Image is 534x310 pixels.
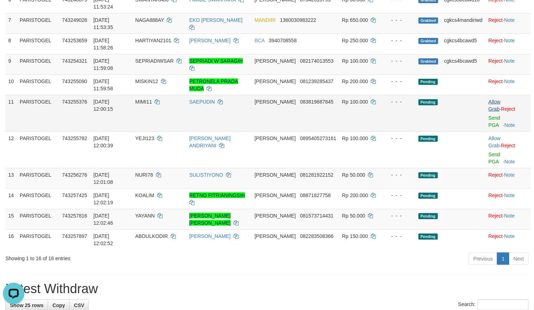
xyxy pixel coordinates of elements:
a: Reject [488,233,503,239]
a: Reject [501,143,515,148]
span: Copy 08871827758 to clipboard [300,192,331,198]
td: PARISTOGEL [17,189,59,209]
span: BCA [255,38,265,43]
span: [DATE] 12:02:19 [94,192,113,205]
a: Note [504,17,515,23]
td: 13 [5,168,17,189]
span: Pending [419,136,438,142]
td: · [486,13,531,34]
span: Copy 083819887845 to clipboard [300,99,334,105]
span: [DATE] 12:01:08 [94,172,113,185]
span: MISKIN12 [135,78,158,84]
div: - - - [386,16,413,24]
span: Pending [419,99,438,105]
span: [PERSON_NAME] [255,172,296,178]
span: 743249028 [62,17,87,23]
td: PARISTOGEL [17,132,59,168]
a: Reject [488,38,503,43]
span: Pending [419,234,438,240]
span: 743253659 [62,38,87,43]
span: Rp 200.000 [342,78,368,84]
a: Note [504,192,515,198]
td: PARISTOGEL [17,209,59,229]
span: NAGA888AY [135,17,164,23]
a: Send PGA [488,115,500,128]
span: YEJI123 [135,135,154,141]
span: 743257425 [62,192,87,198]
a: Reject [488,172,503,178]
div: Showing 1 to 16 of 16 entries [5,252,217,262]
a: [PERSON_NAME] ANDRIYANI [189,135,231,148]
a: Note [504,78,515,84]
a: SULISTIYONO [189,172,223,178]
span: · [488,135,501,148]
div: - - - [386,78,413,85]
span: Grabbed [419,18,439,24]
span: [PERSON_NAME] [255,135,296,141]
a: 1 [497,253,509,265]
a: Send PGA [488,152,500,164]
a: Previous [469,253,497,265]
a: EKO [PERSON_NAME] [189,17,243,23]
td: · [486,209,531,229]
a: [PERSON_NAME] [189,233,231,239]
span: Copy 081239285437 to clipboard [300,78,334,84]
a: PETRONELA PRADA MUDA [189,78,238,91]
a: Reject [488,78,503,84]
span: [DATE] 12:00:15 [94,99,113,112]
div: - - - [386,212,413,219]
span: Copy 081573714431 to clipboard [300,213,334,219]
td: · [486,54,531,75]
td: 14 [5,189,17,209]
span: Grabbed [419,38,439,44]
span: Rp 100.000 [342,58,368,64]
td: PARISTOGEL [17,54,59,75]
td: · [486,229,531,250]
td: 8 [5,34,17,54]
a: [PERSON_NAME] [189,38,231,43]
a: Reject [488,17,503,23]
span: Rp 100.000 [342,135,368,141]
span: SEPRIADIWSAR [135,58,174,64]
span: [DATE] 11:59:58 [94,78,113,91]
a: Note [504,58,515,64]
span: [PERSON_NAME] [255,213,296,219]
td: PARISTOGEL [17,168,59,189]
td: 15 [5,209,17,229]
span: [DATE] 11:58:26 [94,38,113,51]
span: 743255782 [62,135,87,141]
span: [DATE] 11:59:08 [94,58,113,71]
span: MIMI11 [135,99,152,105]
span: 743255376 [62,99,87,105]
span: [PERSON_NAME] [255,99,296,105]
span: [DATE] 12:00:39 [94,135,113,148]
span: Rp 250.000 [342,38,368,43]
div: - - - [386,98,413,105]
span: Rp 100.000 [342,99,368,105]
span: Copy 3940708558 to clipboard [269,38,297,43]
div: - - - [386,192,413,199]
a: RETNO FITRIANINGSIH [189,192,245,198]
span: · [488,99,501,112]
td: 10 [5,75,17,95]
span: Rp 50.000 [342,172,365,178]
td: 16 [5,229,17,250]
span: NURI78 [135,172,153,178]
div: - - - [386,135,413,142]
a: SEPRIADI W SARAGIH [189,58,243,64]
td: 9 [5,54,17,75]
a: Note [504,213,515,219]
span: HARTIYAN2101 [135,38,171,43]
td: PARISTOGEL [17,75,59,95]
a: Reject [501,106,515,112]
td: PARISTOGEL [17,13,59,34]
td: PARISTOGEL [17,95,59,132]
span: 743254321 [62,58,87,64]
span: [PERSON_NAME] [255,233,296,239]
span: [DATE] 12:02:52 [94,233,113,246]
span: Copy 0895405273161 to clipboard [300,135,336,141]
span: Copy 082283508366 to clipboard [300,233,334,239]
span: 743257897 [62,233,87,239]
td: cgkcs4bcawd5 [441,54,486,75]
span: CSV [74,303,84,309]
